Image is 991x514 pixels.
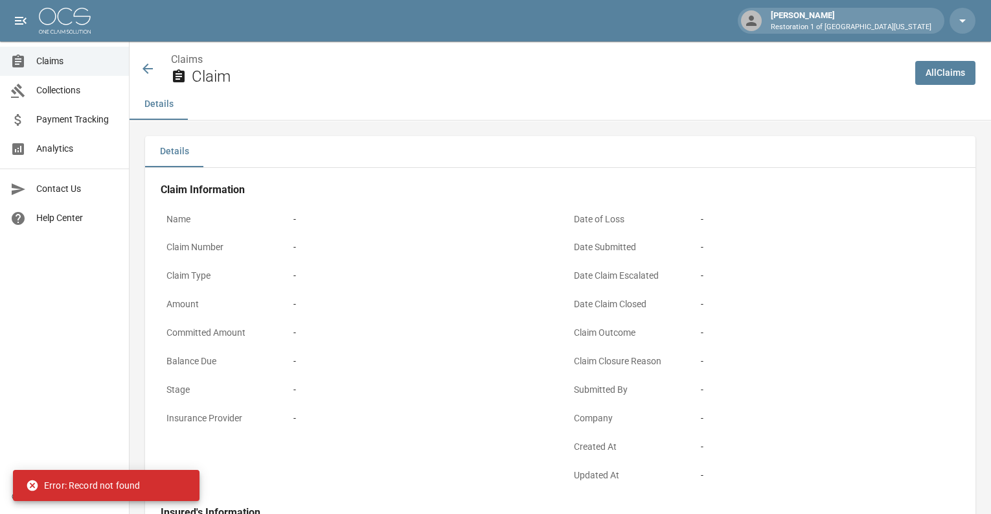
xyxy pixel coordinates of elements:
[36,142,119,156] span: Analytics
[293,240,547,254] div: -
[701,469,954,482] div: -
[161,406,277,431] p: Insurance Provider
[161,207,277,232] p: Name
[293,269,547,283] div: -
[293,355,547,368] div: -
[171,52,905,67] nav: breadcrumb
[36,113,119,126] span: Payment Tracking
[915,61,975,85] a: AllClaims
[701,326,954,340] div: -
[161,235,277,260] p: Claim Number
[701,269,954,283] div: -
[36,84,119,97] span: Collections
[145,136,975,167] div: details tabs
[293,412,547,425] div: -
[130,89,991,120] div: anchor tabs
[145,136,203,167] button: Details
[36,182,119,196] span: Contact Us
[161,377,277,403] p: Stage
[130,89,188,120] button: Details
[568,292,685,317] p: Date Claim Closed
[701,355,954,368] div: -
[293,298,547,311] div: -
[39,8,91,34] img: ocs-logo-white-transparent.png
[568,235,685,260] p: Date Submitted
[293,213,547,226] div: -
[8,8,34,34] button: open drawer
[293,326,547,340] div: -
[568,434,685,460] p: Created At
[26,474,140,497] div: Error: Record not found
[36,211,119,225] span: Help Center
[36,54,119,68] span: Claims
[161,349,277,374] p: Balance Due
[293,383,547,397] div: -
[701,440,954,454] div: -
[701,383,954,397] div: -
[568,463,685,488] p: Updated At
[568,349,685,374] p: Claim Closure Reason
[568,406,685,431] p: Company
[192,67,905,86] h2: Claim
[171,53,203,65] a: Claims
[12,490,117,503] div: © 2025 One Claim Solution
[701,412,954,425] div: -
[701,298,954,311] div: -
[568,377,685,403] p: Submitted By
[161,292,277,317] p: Amount
[568,263,685,288] p: Date Claim Escalated
[161,183,960,196] h4: Claim Information
[701,213,954,226] div: -
[161,320,277,345] p: Committed Amount
[771,22,931,33] p: Restoration 1 of [GEOGRAPHIC_DATA][US_STATE]
[701,240,954,254] div: -
[568,320,685,345] p: Claim Outcome
[161,263,277,288] p: Claim Type
[766,9,937,32] div: [PERSON_NAME]
[568,207,685,232] p: Date of Loss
